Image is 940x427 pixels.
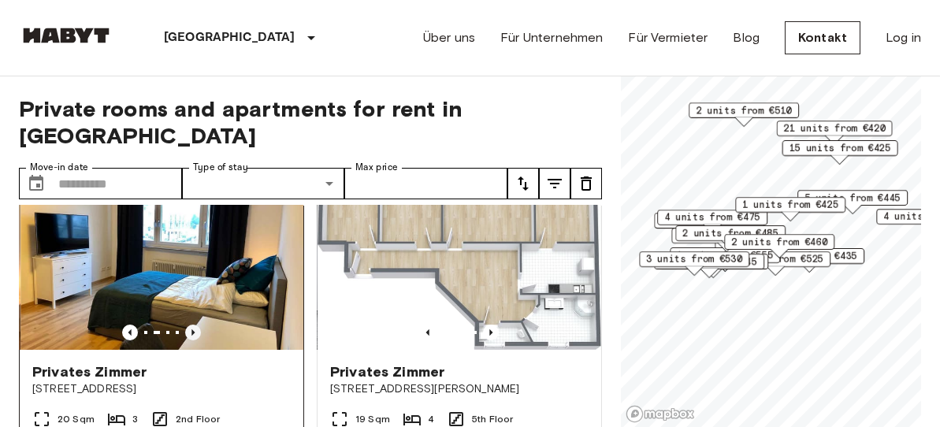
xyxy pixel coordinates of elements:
[727,252,823,266] span: 2 units from €525
[675,225,786,250] div: Map marker
[330,362,444,381] span: Privates Zimmer
[790,141,891,155] span: 15 units from €425
[185,325,201,340] button: Previous image
[804,191,901,205] span: 5 units from €445
[539,168,570,199] button: tune
[657,210,767,234] div: Map marker
[423,28,475,47] a: Über uns
[58,412,95,426] span: 20 Sqm
[32,362,147,381] span: Privates Zimmer
[654,213,764,237] div: Map marker
[689,102,799,127] div: Map marker
[330,381,589,397] span: [STREET_ADDRESS][PERSON_NAME]
[20,168,52,199] button: Choose date
[782,140,898,165] div: Map marker
[420,325,436,340] button: Previous image
[20,161,304,350] img: Marketing picture of unit DE-09-018-004-03HF
[176,412,220,426] span: 2nd Floor
[661,254,757,269] span: 1 units from €445
[733,28,760,47] a: Blog
[785,21,860,54] a: Kontakt
[626,405,695,423] a: Mapbox logo
[682,226,778,240] span: 2 units from €485
[193,161,248,174] label: Type of stay
[164,28,295,47] p: [GEOGRAPHIC_DATA]
[731,235,827,249] span: 2 units from €460
[646,252,742,266] span: 3 units from €530
[355,161,398,174] label: Max price
[784,121,886,136] span: 21 units from €420
[664,210,760,225] span: 4 units from €475
[724,234,834,258] div: Map marker
[500,28,603,47] a: Für Unternehmen
[355,412,390,426] span: 19 Sqm
[777,121,893,145] div: Map marker
[628,28,708,47] a: Für Vermieter
[797,190,908,214] div: Map marker
[507,168,539,199] button: tune
[570,168,602,199] button: tune
[696,103,792,117] span: 2 units from €510
[428,412,434,426] span: 4
[30,161,88,174] label: Move-in date
[19,28,113,43] img: Habyt
[761,249,857,263] span: 5 units from €435
[639,251,749,276] div: Map marker
[318,161,601,350] img: Marketing picture of unit DE-09-013-03M
[742,198,838,212] span: 1 units from €425
[32,381,291,397] span: [STREET_ADDRESS]
[671,228,782,252] div: Map marker
[483,325,499,340] button: Previous image
[132,412,138,426] span: 3
[122,325,138,340] button: Previous image
[670,247,780,272] div: Map marker
[19,95,602,149] span: Private rooms and apartments for rent in [GEOGRAPHIC_DATA]
[735,197,845,221] div: Map marker
[886,28,921,47] a: Log in
[472,412,513,426] span: 5th Floor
